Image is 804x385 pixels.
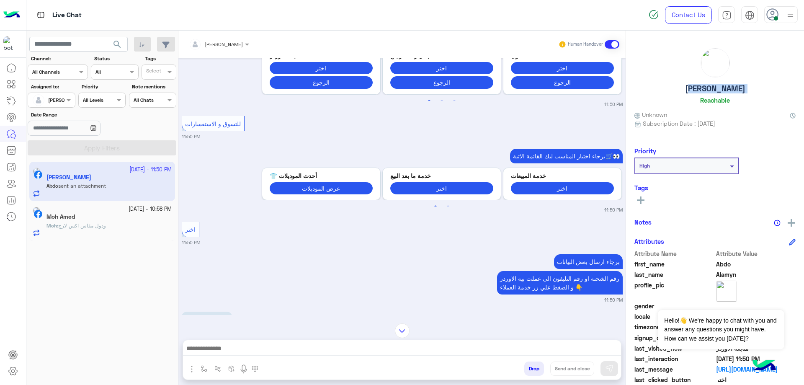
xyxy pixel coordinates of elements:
[112,39,122,49] span: search
[3,36,18,52] img: 713415422032625
[634,281,714,300] span: profile_pic
[52,10,82,21] p: Live Chat
[211,362,225,375] button: Trigger scenario
[716,270,796,279] span: Alamyn
[46,213,75,220] h5: Moh Amed
[34,210,42,218] img: Facebook
[390,76,493,88] button: الرجوع
[185,226,196,233] span: اختر
[46,222,58,229] b: :
[750,351,779,381] img: hulul-logo.png
[716,281,737,302] img: picture
[187,364,197,374] img: send attachment
[252,366,258,372] img: make a call
[634,260,714,269] span: first_name
[665,6,712,24] a: Contact Us
[182,239,200,246] small: 11:50 PM
[554,254,623,269] p: 28/9/2025, 11:50 PM
[33,207,40,214] img: picture
[201,365,207,372] img: select flow
[716,354,796,363] span: 2025-09-28T20:50:56.085Z
[685,84,745,93] h5: [PERSON_NAME]
[634,354,714,363] span: last_interaction
[438,97,446,105] button: 2 of 2
[390,62,493,74] button: اختر
[634,147,656,155] h6: Priority
[511,171,614,180] p: خدمة المبيعات
[604,207,623,213] small: 11:50 PM
[145,67,161,77] div: Select
[511,182,614,194] button: اختر
[658,310,784,349] span: Hello!👋 We're happy to chat with you and answer any questions you might have. How can we assist y...
[774,220,781,226] img: notes
[634,184,796,191] h6: Tags
[390,171,493,180] p: خدمة ما بعد البيع
[94,55,137,62] label: Status
[634,270,714,279] span: last_name
[605,364,613,373] img: send message
[31,111,125,119] label: Date Range
[716,365,796,374] a: [URL][DOMAIN_NAME]
[390,182,493,194] button: اختر
[745,10,755,20] img: tab
[431,202,440,211] button: 1 of 2
[701,49,729,77] img: picture
[225,362,239,375] button: create order
[634,249,714,258] span: Attribute Name
[788,219,795,227] img: add
[785,10,796,21] img: profile
[46,222,57,229] span: Moh
[270,62,373,74] button: اختر
[634,218,652,226] h6: Notes
[107,37,128,55] button: search
[270,76,373,88] button: الرجوع
[634,333,714,342] span: signup_date
[718,6,735,24] a: tab
[604,297,623,303] small: 11:50 PM
[444,202,452,211] button: 2 of 2
[270,182,373,194] button: عرض الموديلات
[634,344,714,353] span: last_visited_flow
[634,375,714,384] span: last_clicked_button
[634,323,714,331] span: timezone
[82,83,125,90] label: Priority
[205,41,243,47] span: [PERSON_NAME]
[722,10,732,20] img: tab
[634,302,714,310] span: gender
[604,101,623,108] small: 11:50 PM
[145,55,175,62] label: Tags
[450,97,459,105] button: 3 of 2
[716,249,796,258] span: Attribute Value
[716,375,796,384] span: اختر
[31,83,74,90] label: Assigned to:
[497,271,623,295] p: 28/9/2025, 11:50 PM
[197,362,211,375] button: select flow
[129,205,172,213] small: [DATE] - 10:58 PM
[3,6,20,24] img: Logo
[31,55,87,62] label: Channel:
[634,238,664,245] h6: Attributes
[58,222,106,229] span: ودول مقاس اكس لارج
[568,41,603,48] small: Human Handover
[649,10,659,20] img: spinner
[185,120,241,127] span: للتسوق و الاستفسارات
[239,364,249,374] img: send voice note
[634,110,667,119] span: Unknown
[228,365,235,372] img: create order
[425,97,433,105] button: 1 of 2
[700,96,730,104] h6: Reachable
[634,312,714,321] span: locale
[643,119,715,128] span: Subscription Date : [DATE]
[182,312,232,326] p: 28/9/2025, 11:50 PM
[182,133,200,140] small: 11:50 PM
[395,323,410,338] img: scroll
[550,362,594,376] button: Send and close
[28,140,176,155] button: Apply Filters
[716,260,796,269] span: Abdo
[511,62,614,74] button: اختر
[634,365,714,374] span: last_message
[510,149,623,163] p: 28/9/2025, 11:50 PM
[511,76,614,88] button: الرجوع
[270,171,373,180] p: أحدث الموديلات 👕
[524,362,544,376] button: Drop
